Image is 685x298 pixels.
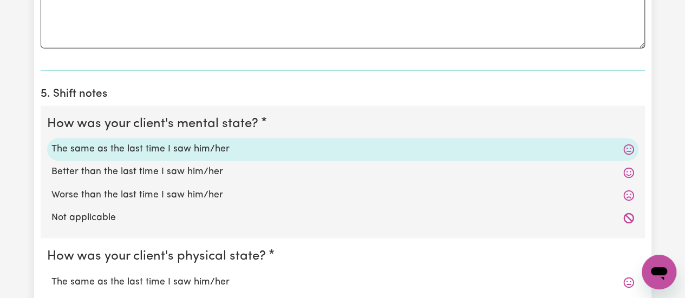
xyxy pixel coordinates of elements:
[51,275,634,289] label: The same as the last time I saw him/her
[51,211,634,225] label: Not applicable
[51,188,634,202] label: Worse than the last time I saw him/her
[51,165,634,179] label: Better than the last time I saw him/her
[47,114,263,134] legend: How was your client's mental state?
[47,247,270,266] legend: How was your client's physical state?
[642,255,676,289] iframe: Button to launch messaging window, conversation in progress
[51,142,634,156] label: The same as the last time I saw him/her
[41,88,645,101] h2: 5. Shift notes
